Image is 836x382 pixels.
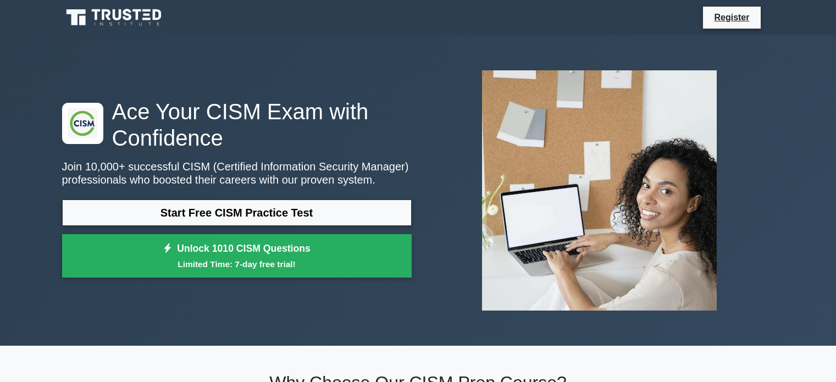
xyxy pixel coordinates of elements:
[62,160,412,186] p: Join 10,000+ successful CISM (Certified Information Security Manager) professionals who boosted t...
[62,98,412,151] h1: Ace Your CISM Exam with Confidence
[707,10,756,24] a: Register
[76,258,398,270] small: Limited Time: 7-day free trial!
[62,234,412,278] a: Unlock 1010 CISM QuestionsLimited Time: 7-day free trial!
[62,200,412,226] a: Start Free CISM Practice Test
